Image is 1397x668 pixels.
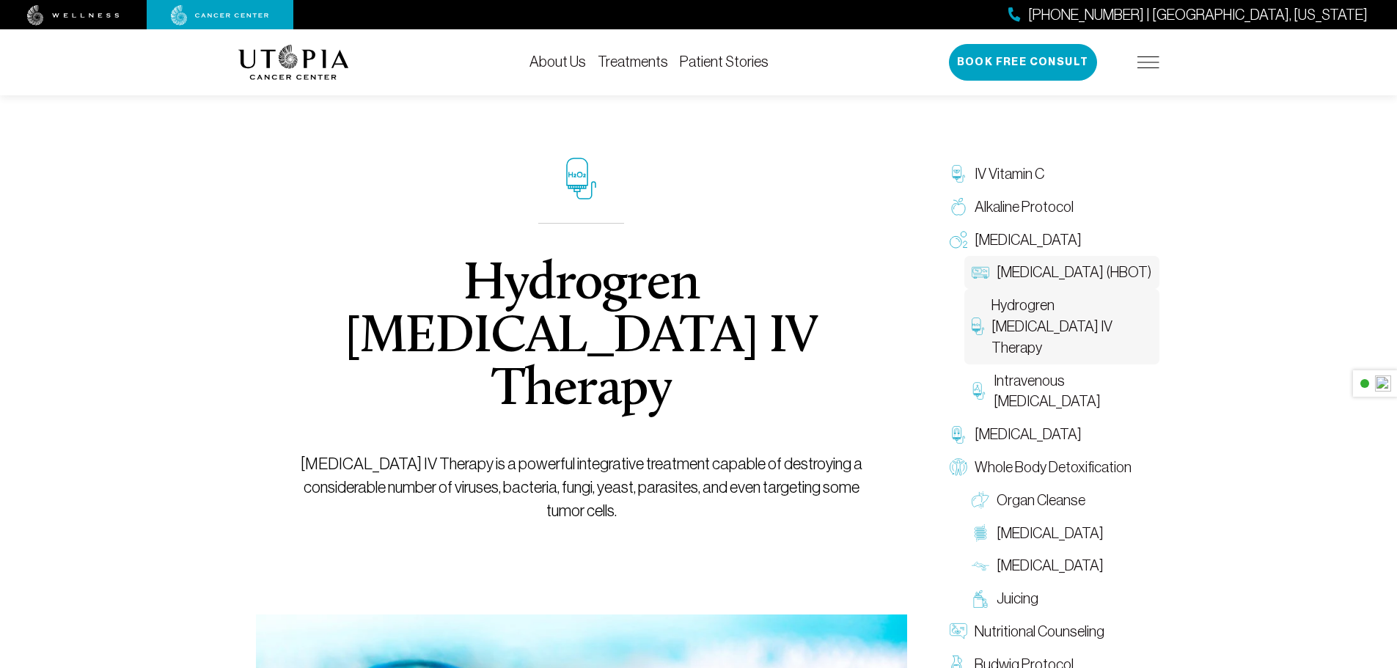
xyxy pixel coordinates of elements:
[27,5,120,26] img: wellness
[289,259,873,417] h1: Hydrogren [MEDICAL_DATA] IV Therapy
[942,615,1159,648] a: Nutritional Counseling
[1008,4,1368,26] a: [PHONE_NUMBER] | [GEOGRAPHIC_DATA], [US_STATE]
[964,256,1159,289] a: [MEDICAL_DATA] (HBOT)
[997,555,1104,576] span: [MEDICAL_DATA]
[972,491,989,509] img: Organ Cleanse
[964,582,1159,615] a: Juicing
[950,458,967,476] img: Whole Body Detoxification
[950,165,967,183] img: IV Vitamin C
[289,452,873,523] p: [MEDICAL_DATA] IV Therapy is a powerful integrative treatment capable of destroying a considerabl...
[997,490,1085,511] span: Organ Cleanse
[680,54,769,70] a: Patient Stories
[238,45,349,80] img: logo
[964,289,1159,364] a: Hydrogren [MEDICAL_DATA] IV Therapy
[972,590,989,608] img: Juicing
[972,524,989,542] img: Colon Therapy
[950,426,967,444] img: Chelation Therapy
[949,44,1097,81] button: Book Free Consult
[950,231,967,249] img: Oxygen Therapy
[975,230,1082,251] span: [MEDICAL_DATA]
[950,623,967,640] img: Nutritional Counseling
[975,164,1044,185] span: IV Vitamin C
[997,262,1151,283] span: [MEDICAL_DATA] (HBOT)
[1137,56,1159,68] img: icon-hamburger
[972,557,989,575] img: Lymphatic Massage
[1028,4,1368,26] span: [PHONE_NUMBER] | [GEOGRAPHIC_DATA], [US_STATE]
[964,364,1159,419] a: Intravenous [MEDICAL_DATA]
[942,191,1159,224] a: Alkaline Protocol
[964,484,1159,517] a: Organ Cleanse
[994,370,1151,413] span: Intravenous [MEDICAL_DATA]
[171,5,269,26] img: cancer center
[972,264,989,282] img: Hyperbaric Oxygen Therapy (HBOT)
[975,424,1082,445] span: [MEDICAL_DATA]
[529,54,586,70] a: About Us
[1118,100,1397,668] iframe: To enrich screen reader interactions, please activate Accessibility in Grammarly extension settings
[997,523,1104,544] span: [MEDICAL_DATA]
[950,198,967,216] img: Alkaline Protocol
[942,224,1159,257] a: [MEDICAL_DATA]
[975,197,1074,218] span: Alkaline Protocol
[598,54,668,70] a: Treatments
[942,418,1159,451] a: [MEDICAL_DATA]
[942,451,1159,484] a: Whole Body Detoxification
[972,382,987,400] img: Intravenous Ozone Therapy
[964,549,1159,582] a: [MEDICAL_DATA]
[566,158,596,199] img: icon
[991,295,1152,358] span: Hydrogren [MEDICAL_DATA] IV Therapy
[942,158,1159,191] a: IV Vitamin C
[975,457,1132,478] span: Whole Body Detoxification
[975,621,1104,642] span: Nutritional Counseling
[972,318,984,335] img: Hydrogren Peroxide IV Therapy
[964,517,1159,550] a: [MEDICAL_DATA]
[997,588,1038,609] span: Juicing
